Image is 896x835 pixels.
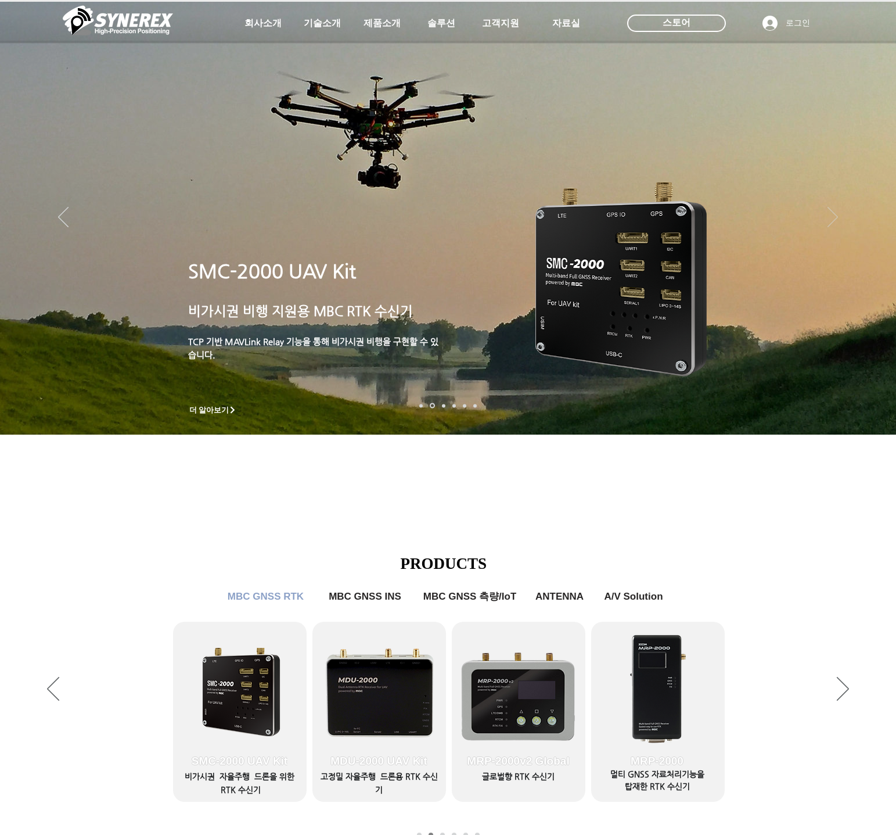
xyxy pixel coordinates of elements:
[463,404,466,407] a: 로봇
[189,405,229,415] span: 더 알아보기
[531,585,589,608] a: ANTENNA
[482,17,519,30] span: 고객지원
[627,15,726,32] div: 스토어
[535,182,707,377] img: smc-2000.png
[442,404,445,407] a: 측량 IoT
[293,12,351,35] a: 기술소개
[681,469,896,835] iframe: Wix Chat
[430,403,435,408] a: 드론 8 - SMC 2000
[228,591,304,603] span: MBC GNSS RTK
[188,260,356,282] a: SMC-2000 UAV Kit
[219,585,312,608] a: MBC GNSS RTK
[184,403,242,417] a: 더 알아보기
[312,622,446,802] a: MDU-2000 UAV Kit
[596,585,672,608] a: A/V Solution
[415,585,526,608] a: MBC GNSS 측량/IoT
[473,404,477,407] a: 정밀농업
[63,3,173,38] img: 씨너렉스_White_simbol_대지 1.png
[304,17,341,30] span: 기술소개
[537,12,595,35] a: 자료실
[401,555,487,572] span: PRODUCTS
[467,755,569,768] span: MRP-2000v2 Global
[423,590,517,603] span: MBC GNSS 측량/IoT
[419,404,423,407] a: 로봇- SMC 2000
[591,622,724,802] a: MRP-2000
[234,12,292,35] a: 회사소개
[244,17,282,30] span: 회사소개
[663,16,690,29] span: 스토어
[412,12,470,35] a: 솔루션
[47,677,59,703] button: 이전
[535,591,584,603] span: ANTENNA
[297,303,413,318] span: 용 MBC RTK 수신기
[330,755,427,768] span: MDU-2000 UAV Kit
[364,17,401,30] span: 제품소개
[188,303,297,318] span: 비가시권 비행 지원
[188,336,438,360] a: TCP 기반 MAVLink Relay 기능을 통해 비가시권 비행을 구현할 수 있습니다.
[427,17,455,30] span: 솔루션
[173,622,307,802] a: SMC-2000 UAV Kit
[192,755,287,768] span: SMC-2000 UAV Kit
[329,591,401,603] span: MBC GNSS INS
[58,207,69,229] button: 이전
[827,207,838,229] button: 다음
[754,12,818,34] button: 로그인
[188,303,413,318] a: 비가시권 비행 지원용 MBC RTK 수신기
[353,12,411,35] a: 제품소개
[552,17,580,30] span: 자료실
[452,404,456,407] a: 자율주행
[322,585,409,608] a: MBC GNSS INS
[631,755,683,768] span: MRP-2000
[604,591,663,603] span: A/V Solution
[416,403,480,408] nav: 슬라이드
[782,17,814,29] span: 로그인
[472,12,530,35] a: 고객지원
[452,622,585,802] a: MRP-2000v2 Global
